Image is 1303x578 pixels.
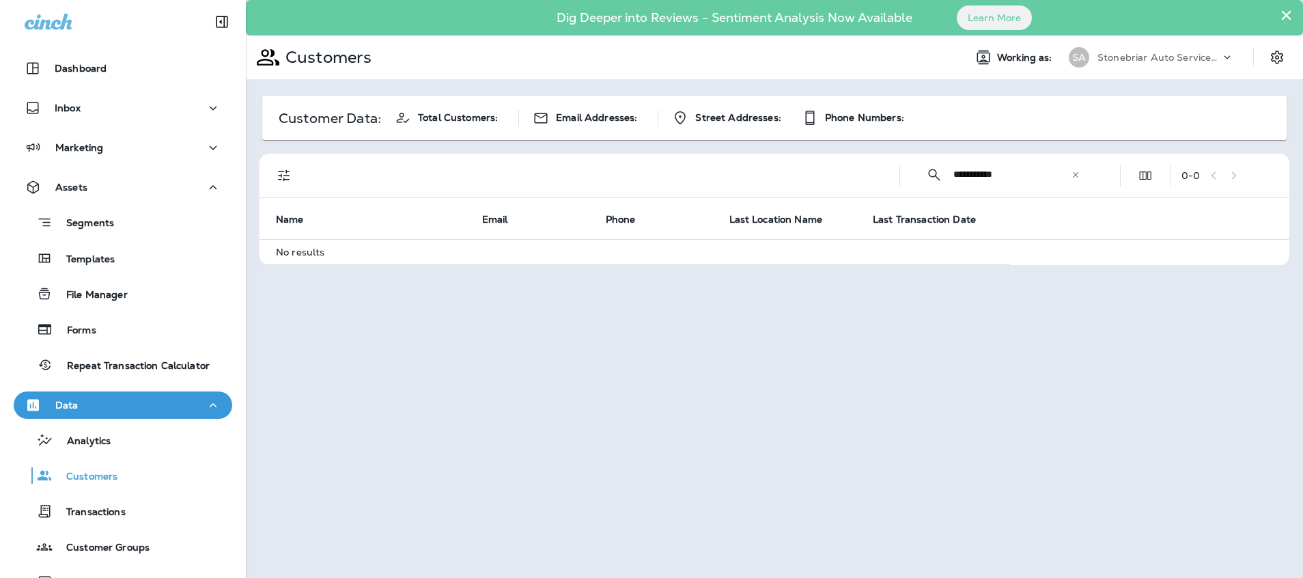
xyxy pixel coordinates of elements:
[14,174,232,201] button: Assets
[873,214,976,225] span: Last Transaction Date
[921,161,948,189] button: Collapse Search
[53,506,126,519] p: Transactions
[55,63,107,74] p: Dashboard
[1265,45,1289,70] button: Settings
[14,497,232,525] button: Transactions
[14,315,232,344] button: Forms
[14,426,232,454] button: Analytics
[260,239,1010,264] td: No results
[729,213,841,225] span: Last Location Name
[14,244,232,273] button: Templates
[53,325,96,338] p: Forms
[997,52,1055,64] span: Working as:
[695,112,781,124] span: Street Addresses:
[280,47,372,68] p: Customers
[517,16,952,20] p: Dig Deeper into Reviews - Sentiment Analysis Now Available
[482,213,526,225] span: Email
[270,162,298,189] button: Filters
[1069,47,1089,68] div: SA
[279,113,381,124] p: Customer Data:
[14,391,232,419] button: Data
[14,461,232,490] button: Customers
[14,279,232,308] button: File Manager
[14,94,232,122] button: Inbox
[53,253,115,266] p: Templates
[729,214,823,225] span: Last Location Name
[14,350,232,379] button: Repeat Transaction Calculator
[276,213,322,225] span: Name
[14,134,232,161] button: Marketing
[1181,170,1200,181] div: 0 - 0
[1097,52,1220,63] p: Stonebriar Auto Services Group
[1132,162,1159,189] button: Edit Fields
[556,112,637,124] span: Email Addresses:
[53,471,117,484] p: Customers
[482,214,508,225] span: Email
[55,102,81,113] p: Inbox
[14,55,232,82] button: Dashboard
[957,5,1032,30] button: Learn More
[873,213,994,225] span: Last Transaction Date
[53,435,111,448] p: Analytics
[53,542,150,555] p: Customer Groups
[14,208,232,237] button: Segments
[825,112,904,124] span: Phone Numbers:
[14,532,232,561] button: Customer Groups
[203,8,241,36] button: Collapse Sidebar
[276,214,304,225] span: Name
[53,360,210,373] p: Repeat Transaction Calculator
[55,142,103,153] p: Marketing
[1280,4,1293,26] button: Close
[53,217,114,231] p: Segments
[606,214,636,225] span: Phone
[418,112,498,124] span: Total Customers:
[53,289,128,302] p: File Manager
[55,182,87,193] p: Assets
[606,213,654,225] span: Phone
[55,400,79,411] p: Data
